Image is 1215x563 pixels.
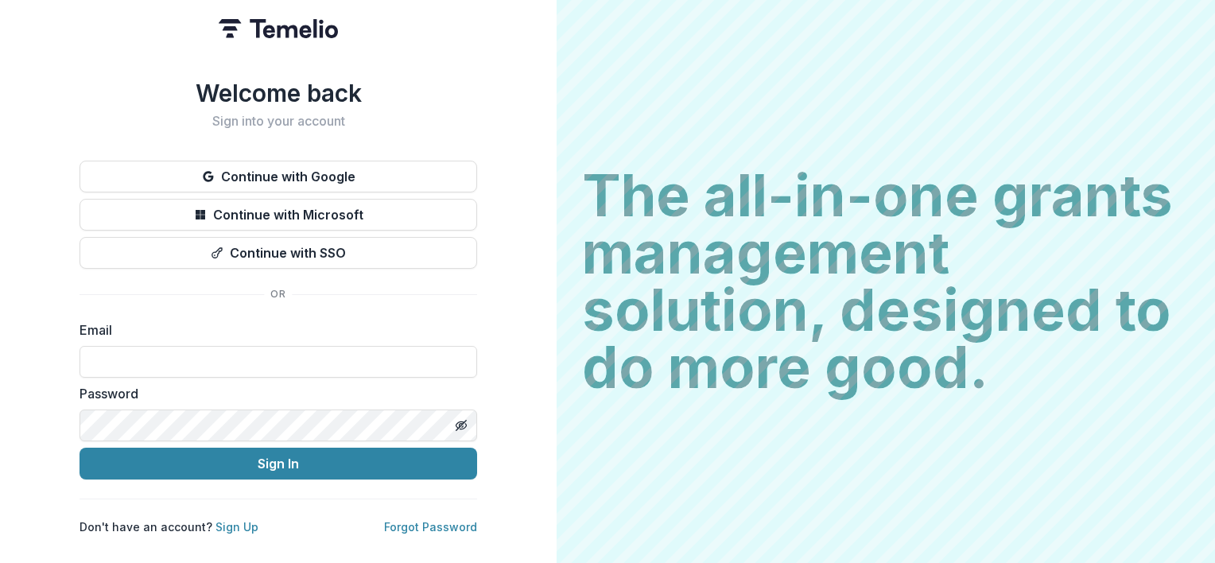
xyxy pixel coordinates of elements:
a: Sign Up [215,520,258,534]
p: Don't have an account? [80,518,258,535]
img: Temelio [219,19,338,38]
button: Continue with Google [80,161,477,192]
button: Toggle password visibility [448,413,474,438]
button: Continue with Microsoft [80,199,477,231]
button: Sign In [80,448,477,480]
h2: Sign into your account [80,114,477,129]
a: Forgot Password [384,520,477,534]
button: Continue with SSO [80,237,477,269]
label: Email [80,320,468,340]
label: Password [80,384,468,403]
h1: Welcome back [80,79,477,107]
